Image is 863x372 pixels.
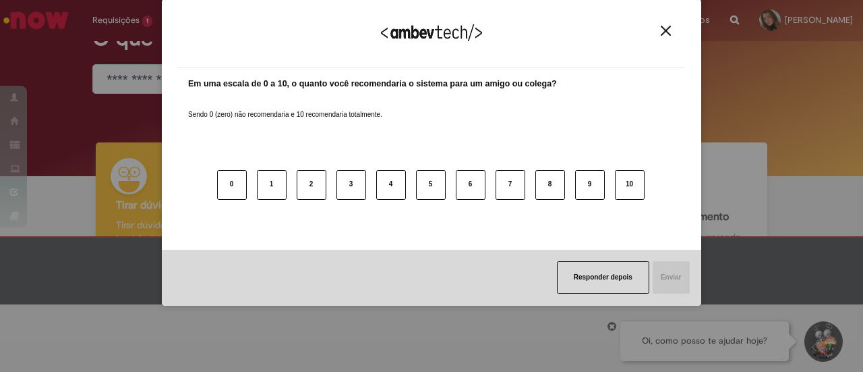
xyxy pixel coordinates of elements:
[381,24,482,41] img: Logo Ambevtech
[416,170,446,200] button: 5
[535,170,565,200] button: 8
[336,170,366,200] button: 3
[557,261,649,294] button: Responder depois
[575,170,605,200] button: 9
[615,170,645,200] button: 10
[456,170,485,200] button: 6
[657,25,675,36] button: Close
[496,170,525,200] button: 7
[376,170,406,200] button: 4
[661,26,671,36] img: Close
[217,170,247,200] button: 0
[257,170,287,200] button: 1
[188,78,557,90] label: Em uma escala de 0 a 10, o quanto você recomendaria o sistema para um amigo ou colega?
[188,94,382,119] label: Sendo 0 (zero) não recomendaria e 10 recomendaria totalmente.
[297,170,326,200] button: 2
